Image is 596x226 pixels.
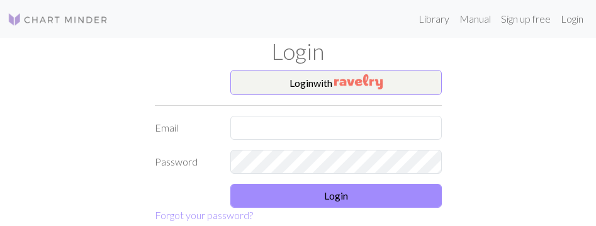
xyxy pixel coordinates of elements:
[147,116,223,140] label: Email
[155,209,253,221] a: Forgot your password?
[147,150,223,174] label: Password
[556,6,588,31] a: Login
[334,74,383,89] img: Ravelry
[72,38,525,65] h1: Login
[454,6,496,31] a: Manual
[230,184,442,208] button: Login
[496,6,556,31] a: Sign up free
[8,12,108,27] img: Logo
[413,6,454,31] a: Library
[230,70,442,95] button: Loginwith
